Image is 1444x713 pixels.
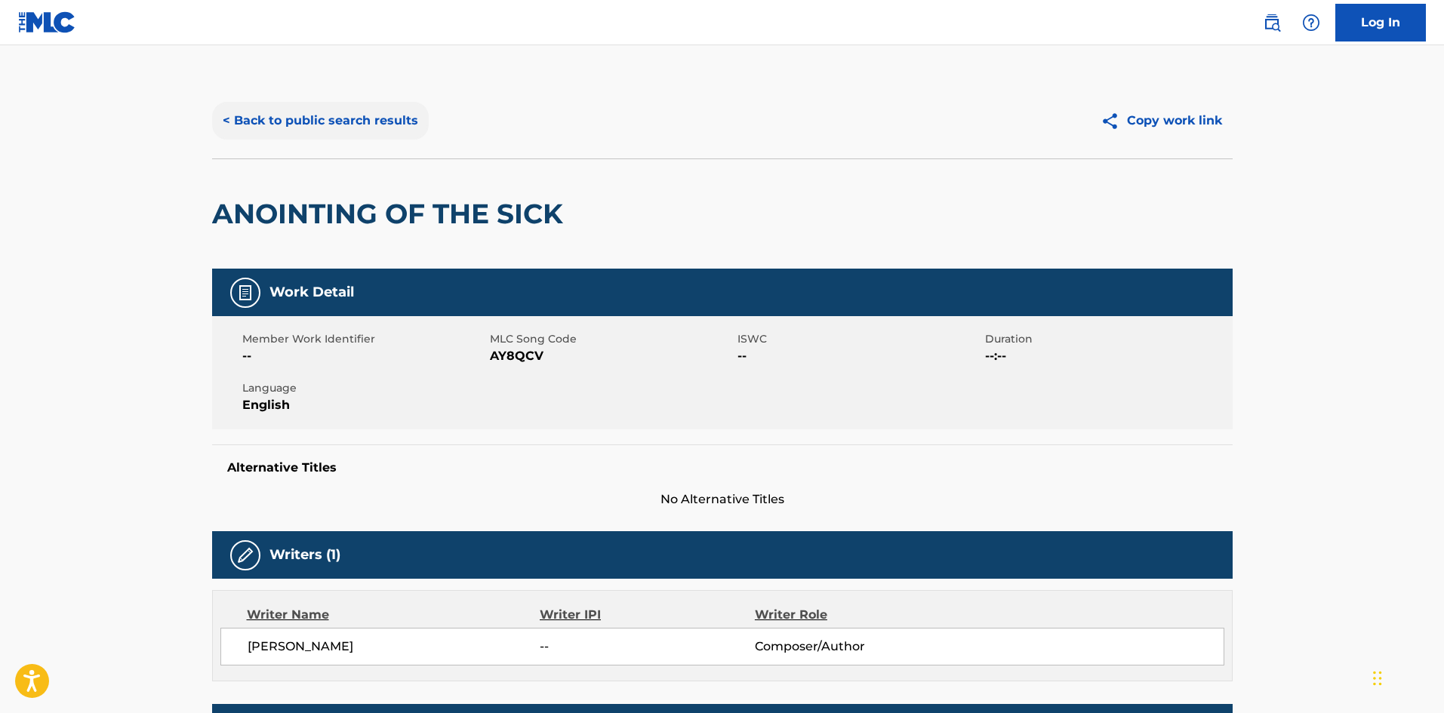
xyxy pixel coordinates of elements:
span: MLC Song Code [490,331,734,347]
span: ISWC [737,331,981,347]
span: Composer/Author [755,638,950,656]
span: Language [242,380,486,396]
span: --:-- [985,347,1229,365]
span: [PERSON_NAME] [248,638,540,656]
h5: Alternative Titles [227,460,1218,475]
h5: Writers (1) [269,546,340,564]
div: Writer Role [755,606,950,624]
span: -- [737,347,981,365]
div: Help [1296,8,1326,38]
span: English [242,396,486,414]
img: Copy work link [1101,112,1127,131]
span: Duration [985,331,1229,347]
img: Writers [236,546,254,564]
h2: ANOINTING OF THE SICK [212,197,571,231]
span: Member Work Identifier [242,331,486,347]
button: Copy work link [1090,102,1233,140]
a: Log In [1335,4,1426,41]
img: MLC Logo [18,11,76,33]
span: -- [242,347,486,365]
img: Work Detail [236,284,254,302]
button: < Back to public search results [212,102,429,140]
div: Writer IPI [540,606,755,624]
img: help [1302,14,1320,32]
img: search [1263,14,1281,32]
span: AY8QCV [490,347,734,365]
div: Writer Name [247,606,540,624]
iframe: Chat Widget [1369,641,1444,713]
div: Drag [1373,656,1382,701]
span: -- [540,638,754,656]
span: No Alternative Titles [212,490,1233,509]
a: Public Search [1257,8,1287,38]
h5: Work Detail [269,284,354,301]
